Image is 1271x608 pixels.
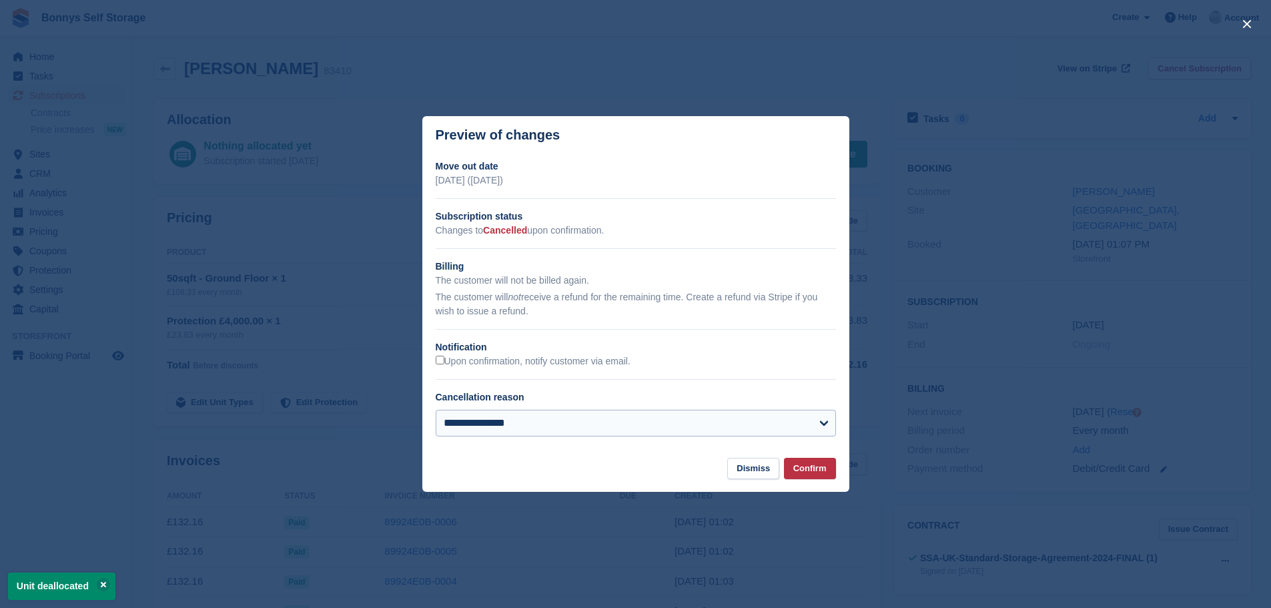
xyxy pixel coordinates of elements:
[436,340,836,354] h2: Notification
[436,174,836,188] p: [DATE] ([DATE])
[483,225,527,236] span: Cancelled
[8,573,115,600] p: Unit deallocated
[436,290,836,318] p: The customer will receive a refund for the remaining time. Create a refund via Stripe if you wish...
[436,224,836,238] p: Changes to upon confirmation.
[436,160,836,174] h2: Move out date
[436,210,836,224] h2: Subscription status
[436,274,836,288] p: The customer will not be billed again.
[436,356,444,364] input: Upon confirmation, notify customer via email.
[784,458,836,480] button: Confirm
[727,458,779,480] button: Dismiss
[508,292,520,302] em: not
[436,392,524,402] label: Cancellation reason
[436,260,836,274] h2: Billing
[436,356,630,368] label: Upon confirmation, notify customer via email.
[1236,13,1258,35] button: close
[436,127,560,143] p: Preview of changes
